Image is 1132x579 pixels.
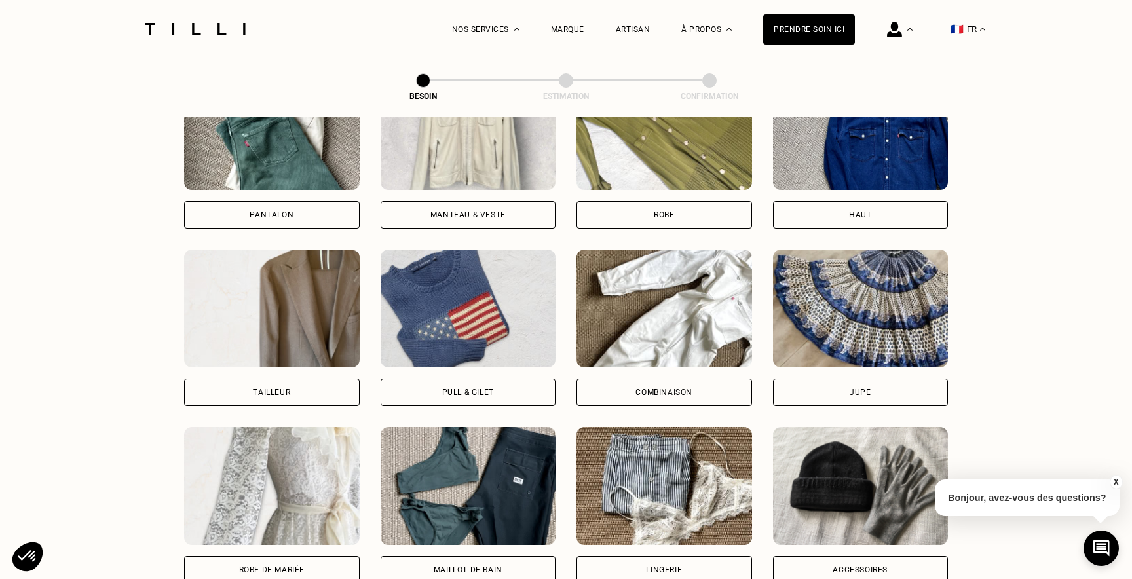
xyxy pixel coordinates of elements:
div: Pantalon [250,211,293,219]
div: Confirmation [644,92,775,101]
img: Tilli retouche votre Pull & gilet [381,250,556,367]
img: Tilli retouche votre Manteau & Veste [381,72,556,190]
img: Tilli retouche votre Pantalon [184,72,360,190]
img: Tilli retouche votre Haut [773,72,949,190]
img: Tilli retouche votre Combinaison [576,250,752,367]
div: Lingerie [646,566,682,574]
img: Tilli retouche votre Jupe [773,250,949,367]
img: Tilli retouche votre Maillot de bain [381,427,556,545]
img: Tilli retouche votre Robe [576,72,752,190]
img: Logo du service de couturière Tilli [140,23,250,35]
div: Robe [654,211,674,219]
div: Jupe [850,388,871,396]
span: 🇫🇷 [951,23,964,35]
div: Combinaison [635,388,692,396]
div: Accessoires [833,566,888,574]
button: X [1109,475,1122,489]
img: menu déroulant [980,28,985,31]
div: Estimation [500,92,632,101]
img: Tilli retouche votre Accessoires [773,427,949,545]
img: Menu déroulant [907,28,913,31]
a: Marque [551,25,584,34]
div: Maillot de bain [434,566,502,574]
img: Tilli retouche votre Tailleur [184,250,360,367]
img: Menu déroulant [514,28,519,31]
p: Bonjour, avez-vous des questions? [935,479,1120,516]
a: Prendre soin ici [763,14,855,45]
div: Tailleur [253,388,290,396]
div: Manteau & Veste [430,211,506,219]
div: Haut [849,211,871,219]
a: Artisan [616,25,651,34]
div: Besoin [358,92,489,101]
div: Pull & gilet [442,388,494,396]
div: Robe de mariée [239,566,305,574]
img: Tilli retouche votre Lingerie [576,427,752,545]
img: Menu déroulant à propos [726,28,732,31]
img: Tilli retouche votre Robe de mariée [184,427,360,545]
img: icône connexion [887,22,902,37]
